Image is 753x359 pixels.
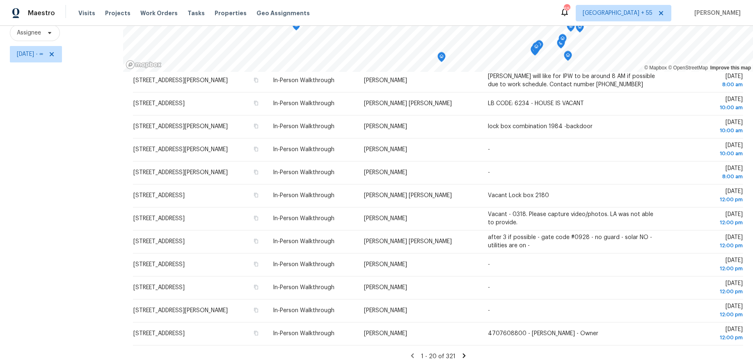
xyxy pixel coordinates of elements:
span: [DATE] [671,97,743,112]
span: Assignee [17,29,41,37]
span: In-Person Walkthrough [273,262,334,267]
span: [PERSON_NAME] [364,331,407,336]
a: Improve this map [710,65,751,71]
span: [STREET_ADDRESS] [133,285,185,290]
div: Map marker [292,21,300,33]
div: Map marker [558,34,567,47]
span: 4707608800 - [PERSON_NAME] - Owner [488,331,598,336]
span: [STREET_ADDRESS] [133,239,185,244]
button: Copy Address [252,306,260,314]
span: [STREET_ADDRESS][PERSON_NAME] [133,147,228,152]
span: [PERSON_NAME] [364,262,407,267]
span: [PERSON_NAME] [PERSON_NAME] [364,193,452,198]
span: [DATE] [671,166,743,181]
span: [GEOGRAPHIC_DATA] + 55 [583,9,652,17]
div: 12:00 pm [671,242,743,250]
div: 12:00 pm [671,311,743,319]
div: 12:00 pm [671,334,743,342]
div: 10:00 am [671,150,743,158]
div: 8:00 am [671,173,743,181]
span: lock box combination 1984 -backdoor [488,124,593,129]
button: Copy Address [252,191,260,199]
span: Visits [78,9,95,17]
button: Copy Address [252,214,260,222]
button: Copy Address [252,168,260,176]
span: Vacant - 0318. Please capture video/photos. LA was not able to provide. [488,212,653,226]
span: [PERSON_NAME] [364,308,407,313]
div: Map marker [532,42,540,55]
span: Work Orders [140,9,178,17]
button: Copy Address [252,260,260,268]
span: [PERSON_NAME] [364,124,407,129]
div: 656 [564,5,570,13]
div: Map marker [576,23,584,35]
div: 12:00 pm [671,265,743,273]
div: Map marker [531,45,539,58]
div: Map marker [437,52,446,65]
span: In-Person Walkthrough [273,78,334,83]
span: after 3 if possible - gate code #0928 - no guard - solar NO - utilities are on - [488,235,652,249]
span: In-Person Walkthrough [273,285,334,290]
a: Mapbox [644,65,667,71]
button: Copy Address [252,76,260,84]
span: Projects [105,9,130,17]
span: In-Person Walkthrough [273,170,334,175]
span: Geo Assignments [256,9,310,17]
div: 12:00 pm [671,288,743,296]
span: [STREET_ADDRESS][PERSON_NAME] [133,78,228,83]
span: [PERSON_NAME] [364,285,407,290]
span: [PERSON_NAME] will like for IPW to be around 8 AM if possible due to work schedule. Contact numbe... [488,74,655,87]
span: [DATE] [671,258,743,273]
span: [STREET_ADDRESS] [133,101,185,106]
span: [DATE] [671,281,743,296]
span: [STREET_ADDRESS] [133,216,185,221]
button: Copy Address [252,283,260,291]
span: [DATE] [671,235,743,250]
span: [PERSON_NAME] [364,216,407,221]
span: [PERSON_NAME] [691,9,741,17]
span: - [488,308,490,313]
span: In-Person Walkthrough [273,331,334,336]
button: Copy Address [252,122,260,130]
div: Map marker [531,44,540,57]
span: [STREET_ADDRESS][PERSON_NAME] [133,308,228,313]
div: 10:00 am [671,104,743,112]
span: - [488,170,490,175]
span: - [488,147,490,152]
button: Copy Address [252,99,260,107]
div: 12:00 pm [671,196,743,204]
span: [DATE] [671,189,743,204]
span: In-Person Walkthrough [273,308,334,313]
span: - [488,262,490,267]
span: [PERSON_NAME] [364,170,407,175]
span: In-Person Walkthrough [273,239,334,244]
button: Copy Address [252,237,260,245]
span: In-Person Walkthrough [273,193,334,198]
span: [PERSON_NAME] [PERSON_NAME] [364,101,452,106]
span: [DATE] - ∞ [17,50,43,58]
span: - [488,285,490,290]
span: [DATE] [671,304,743,319]
div: Map marker [557,39,565,51]
span: [DATE] [671,212,743,227]
span: [DATE] [671,327,743,342]
span: [DATE] [671,74,743,89]
span: [PERSON_NAME] [364,78,407,83]
span: Tasks [188,10,205,16]
div: Map marker [567,22,575,35]
span: [DATE] [671,143,743,158]
div: 10:00 am [671,127,743,135]
span: Properties [215,9,247,17]
span: Vacant Lock box 2180 [488,193,549,198]
span: [PERSON_NAME] [364,147,407,152]
button: Copy Address [252,145,260,153]
div: Map marker [564,51,572,64]
a: Mapbox homepage [126,60,162,69]
span: In-Person Walkthrough [273,216,334,221]
span: LB CODE: 6234 - HOUSE IS VACANT [488,101,584,106]
div: 12:00 pm [671,219,743,227]
span: [DATE] [671,120,743,135]
span: [STREET_ADDRESS][PERSON_NAME] [133,124,228,129]
span: [STREET_ADDRESS] [133,193,185,198]
span: In-Person Walkthrough [273,124,334,129]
